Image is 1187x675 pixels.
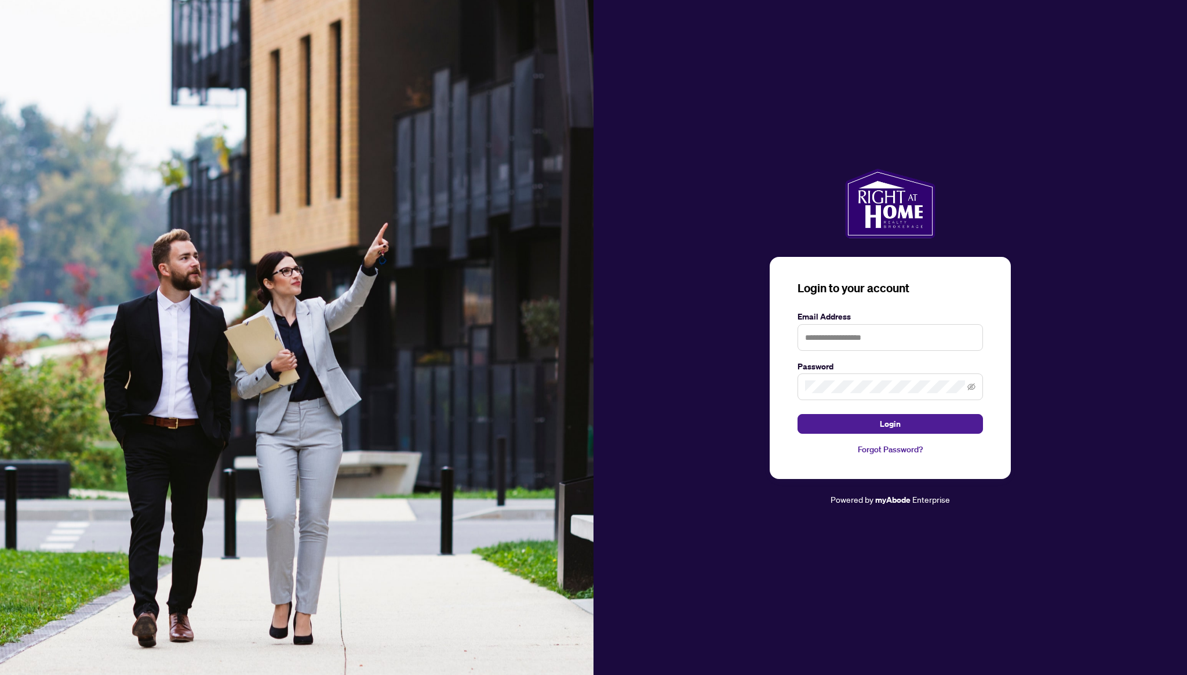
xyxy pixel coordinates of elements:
[798,310,983,323] label: Email Address
[798,414,983,434] button: Login
[831,494,873,505] span: Powered by
[845,169,935,238] img: ma-logo
[798,443,983,456] a: Forgot Password?
[880,415,901,433] span: Login
[912,494,950,505] span: Enterprise
[798,280,983,296] h3: Login to your account
[875,493,911,506] a: myAbode
[967,383,975,391] span: eye-invisible
[798,360,983,373] label: Password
